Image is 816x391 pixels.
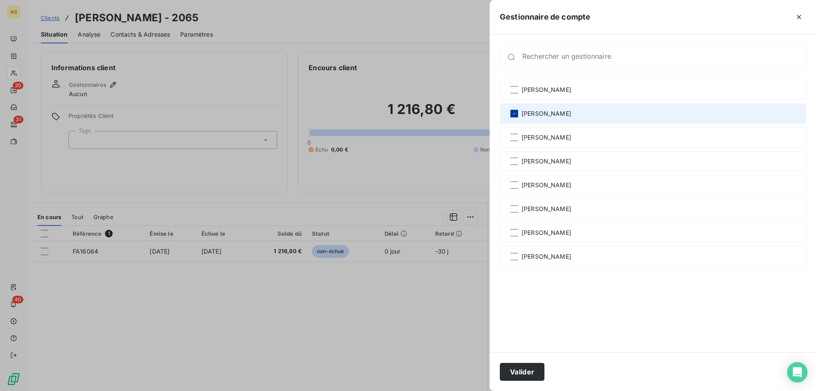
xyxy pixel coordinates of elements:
[522,53,805,61] input: placeholder
[521,205,571,213] span: [PERSON_NAME]
[521,133,571,142] span: [PERSON_NAME]
[500,11,590,23] h5: Gestionnaire de compte
[500,363,544,381] button: Valider
[521,86,571,94] span: [PERSON_NAME]
[521,252,571,261] span: [PERSON_NAME]
[521,157,571,166] span: [PERSON_NAME]
[521,228,571,237] span: [PERSON_NAME]
[521,109,571,118] span: [PERSON_NAME]
[787,362,807,382] div: Open Intercom Messenger
[521,181,571,189] span: [PERSON_NAME]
